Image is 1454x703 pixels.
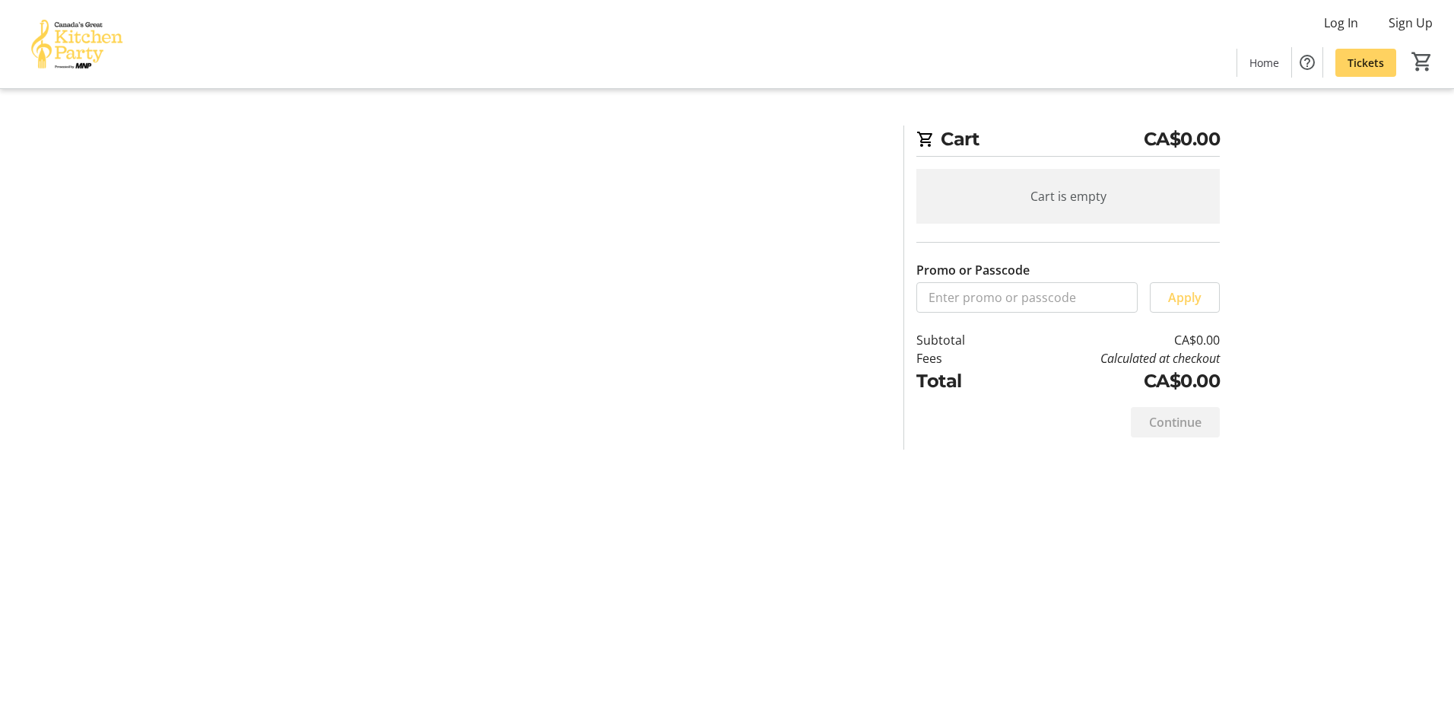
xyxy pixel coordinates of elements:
[1335,49,1396,77] a: Tickets
[1408,48,1436,75] button: Cart
[1312,11,1370,35] button: Log In
[1144,126,1221,153] span: CA$0.00
[1168,288,1202,307] span: Apply
[916,261,1030,279] label: Promo or Passcode
[916,349,1005,367] td: Fees
[1150,282,1220,313] button: Apply
[916,169,1220,224] div: Cart is empty
[1005,367,1220,395] td: CA$0.00
[1324,14,1358,32] span: Log In
[1249,55,1279,71] span: Home
[1005,331,1220,349] td: CA$0.00
[1292,47,1322,78] button: Help
[1376,11,1445,35] button: Sign Up
[1389,14,1433,32] span: Sign Up
[916,126,1220,157] h2: Cart
[1237,49,1291,77] a: Home
[916,367,1005,395] td: Total
[916,282,1138,313] input: Enter promo or passcode
[916,331,1005,349] td: Subtotal
[1005,349,1220,367] td: Calculated at checkout
[1348,55,1384,71] span: Tickets
[9,6,144,82] img: Canada’s Great Kitchen Party's Logo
